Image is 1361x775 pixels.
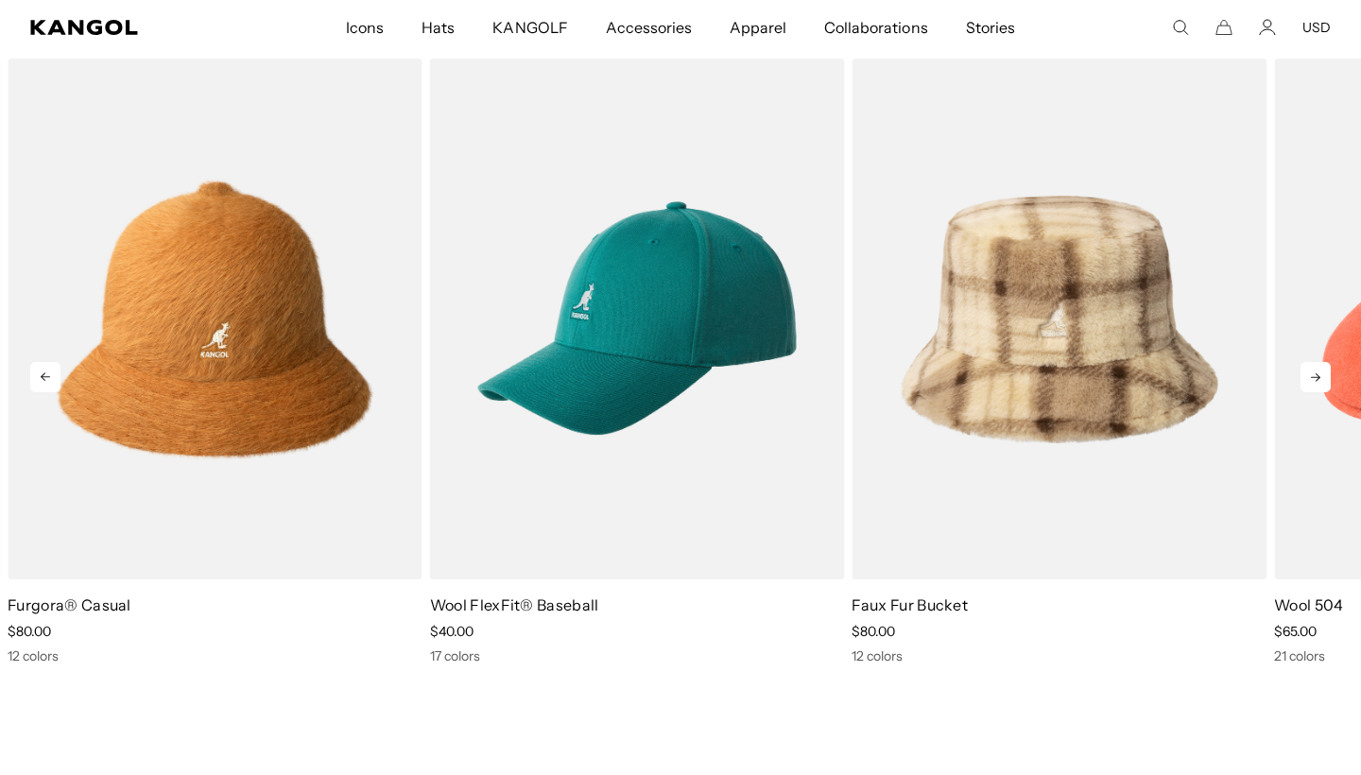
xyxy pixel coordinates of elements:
[1302,19,1331,36] button: USD
[1172,19,1189,36] summary: Search here
[8,59,422,579] img: Furgora® Casual
[8,647,422,664] div: 12 colors
[852,647,1266,664] div: 12 colors
[1259,19,1276,36] a: Account
[430,595,599,614] a: Wool FlexFit® Baseball
[1215,19,1232,36] button: Cart
[852,623,895,640] span: $80.00
[844,59,1266,664] div: 10 of 10
[852,59,1266,579] img: Faux Fur Bucket
[8,623,51,640] span: $80.00
[30,20,228,35] a: Kangol
[852,595,968,614] a: Faux Fur Bucket
[430,59,845,579] img: Wool FlexFit® Baseball
[430,623,474,640] span: $40.00
[1274,623,1317,640] span: $65.00
[8,595,131,614] a: Furgora® Casual
[430,647,845,664] div: 17 colors
[1274,595,1344,614] a: Wool 504
[422,59,845,664] div: 9 of 10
